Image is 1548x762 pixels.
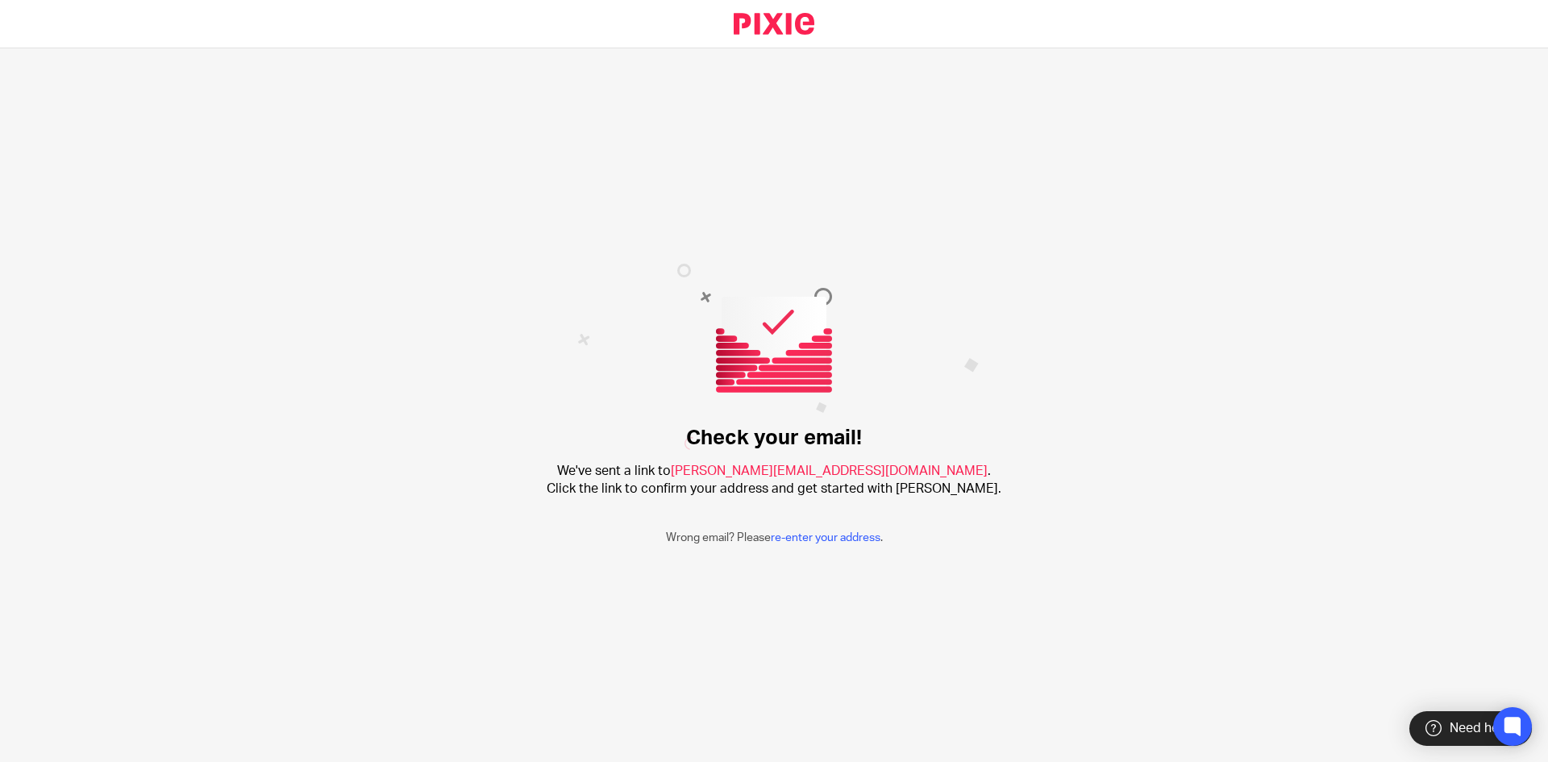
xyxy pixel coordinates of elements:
p: Wrong email? Please . [666,530,883,546]
a: re-enter your address [771,532,880,543]
h2: We've sent a link to . Click the link to confirm your address and get started with [PERSON_NAME]. [547,463,1001,498]
div: Need help? [1409,711,1532,746]
h1: Check your email! [686,426,862,451]
img: Confirm email image [577,264,979,450]
span: [PERSON_NAME][EMAIL_ADDRESS][DOMAIN_NAME] [671,464,988,477]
